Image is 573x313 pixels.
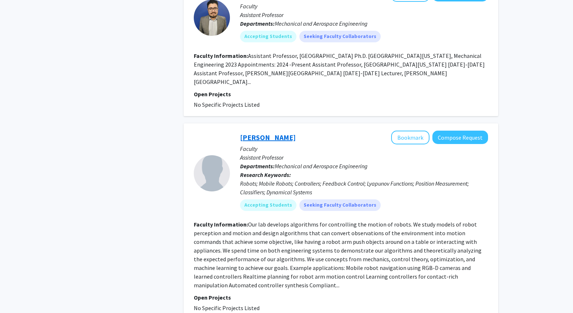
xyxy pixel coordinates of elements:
b: Departments: [240,20,275,27]
b: Departments: [240,162,275,170]
span: Mechanical and Aerospace Engineering [275,20,368,27]
b: Faculty Information: [194,52,248,59]
p: Open Projects [194,293,488,302]
p: Faculty [240,2,488,10]
button: Compose Request to Hasan Poonawala [432,131,488,144]
mat-chip: Seeking Faculty Collaborators [299,199,381,211]
b: Research Keywords: [240,171,291,178]
span: No Specific Projects Listed [194,304,260,312]
p: Open Projects [194,90,488,98]
mat-chip: Accepting Students [240,31,296,42]
button: Add Hasan Poonawala to Bookmarks [391,131,429,144]
span: Mechanical and Aerospace Engineering [275,162,368,170]
fg-read-more: Our lab develops algorithms for controlling the motion of robots. We study models of robot percep... [194,221,482,289]
div: Robots; Mobile Robots; Controllers; Feedback Control; Lyapunov Functions; Position Measurement; C... [240,179,488,196]
p: Assistant Professor [240,10,488,19]
mat-chip: Seeking Faculty Collaborators [299,31,381,42]
p: Faculty [240,144,488,153]
span: No Specific Projects Listed [194,101,260,108]
mat-chip: Accepting Students [240,199,296,211]
a: [PERSON_NAME] [240,133,296,142]
b: Faculty Information: [194,221,248,228]
p: Assistant Professor [240,153,488,162]
fg-read-more: Assistant Professor, [GEOGRAPHIC_DATA] Ph.D. [GEOGRAPHIC_DATA][US_STATE], Mechanical Engineering ... [194,52,485,85]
